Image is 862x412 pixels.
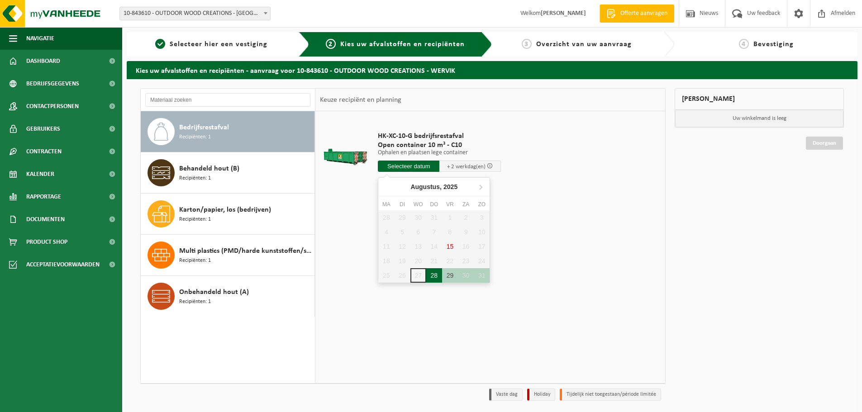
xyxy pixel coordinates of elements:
span: Navigatie [26,27,54,50]
li: Vaste dag [489,388,523,401]
span: Selecteer hier een vestiging [170,41,267,48]
button: Onbehandeld hout (A) Recipiënten: 1 [141,276,315,317]
span: Contactpersonen [26,95,79,118]
span: Recipiënten: 1 [179,174,211,183]
div: do [426,200,442,209]
li: Tijdelijk niet toegestaan/période limitée [560,388,661,401]
div: wo [410,200,426,209]
p: Uw winkelmand is leeg [675,110,843,127]
span: + 2 werkdag(en) [447,164,486,170]
span: Recipiënten: 1 [179,256,211,265]
span: Bevestiging [753,41,794,48]
span: Behandeld hout (B) [179,163,239,174]
div: di [394,200,410,209]
span: Documenten [26,208,65,231]
i: 2025 [443,184,457,190]
span: 3 [522,39,532,49]
span: Recipiënten: 1 [179,298,211,306]
p: Ophalen en plaatsen lege container [378,150,501,156]
a: Doorgaan [806,137,843,150]
span: 10-843610 - OUTDOOR WOOD CREATIONS - WERVIK [120,7,270,20]
button: Bedrijfsrestafval Recipiënten: 1 [141,111,315,152]
div: [PERSON_NAME] [675,88,844,110]
span: Offerte aanvragen [618,9,670,18]
span: Dashboard [26,50,60,72]
button: Behandeld hout (B) Recipiënten: 1 [141,152,315,194]
span: 4 [739,39,749,49]
div: zo [474,200,490,209]
h2: Kies uw afvalstoffen en recipiënten - aanvraag voor 10-843610 - OUTDOOR WOOD CREATIONS - WERVIK [127,61,857,79]
span: 2 [326,39,336,49]
span: Gebruikers [26,118,60,140]
input: Materiaal zoeken [145,93,310,107]
span: Rapportage [26,185,61,208]
span: Bedrijfsrestafval [179,122,229,133]
span: Bedrijfsgegevens [26,72,79,95]
input: Selecteer datum [378,161,439,172]
span: Contracten [26,140,62,163]
a: 1Selecteer hier een vestiging [131,39,291,50]
span: Karton/papier, los (bedrijven) [179,204,271,215]
span: HK-XC-10-G bedrijfsrestafval [378,132,501,141]
div: Augustus, [407,180,461,194]
span: Open container 10 m³ - C10 [378,141,501,150]
button: Multi plastics (PMD/harde kunststoffen/spanbanden/EPS/folie naturel/folie gemengd) Recipiënten: 1 [141,235,315,276]
span: Recipiënten: 1 [179,133,211,142]
span: Recipiënten: 1 [179,215,211,224]
div: 28 [426,268,442,283]
li: Holiday [527,388,555,401]
span: 1 [155,39,165,49]
span: Product Shop [26,231,67,253]
span: Kies uw afvalstoffen en recipiënten [340,41,465,48]
strong: [PERSON_NAME] [541,10,586,17]
span: Onbehandeld hout (A) [179,287,249,298]
span: Overzicht van uw aanvraag [536,41,632,48]
a: Offerte aanvragen [600,5,674,23]
span: 10-843610 - OUTDOOR WOOD CREATIONS - WERVIK [119,7,271,20]
button: Karton/papier, los (bedrijven) Recipiënten: 1 [141,194,315,235]
div: 29 [442,268,458,283]
div: vr [442,200,458,209]
div: ma [378,200,394,209]
div: za [458,200,474,209]
span: Kalender [26,163,54,185]
span: Acceptatievoorwaarden [26,253,100,276]
div: Keuze recipiënt en planning [315,89,406,111]
span: Multi plastics (PMD/harde kunststoffen/spanbanden/EPS/folie naturel/folie gemengd) [179,246,312,256]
